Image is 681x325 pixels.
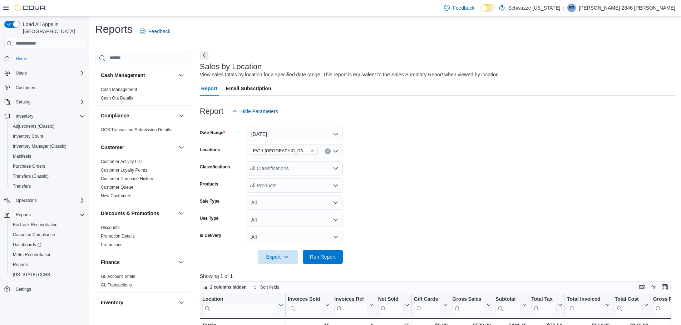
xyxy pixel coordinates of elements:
h3: Customer [101,144,124,151]
span: Manifests [10,152,85,161]
a: Discounts [101,225,120,230]
a: Feedback [137,24,173,39]
span: EV11 Las Cruces South Valley [250,147,318,155]
span: Dashboards [10,240,85,249]
a: Transfers [10,182,34,191]
p: [PERSON_NAME]-2846 [PERSON_NAME] [579,4,675,12]
a: Canadian Compliance [10,230,58,239]
span: OCS Transaction Submission Details [101,127,171,133]
div: Total Cost [615,296,642,314]
span: Dashboards [13,242,41,248]
span: GL Transactions [101,282,132,288]
button: Net Sold [378,296,409,314]
h3: Finance [101,259,120,266]
button: Run Report [303,250,343,264]
button: [DATE] [247,127,343,141]
div: Subtotal [495,296,521,314]
div: Customer [95,157,191,203]
button: Gross Sales [452,296,491,314]
span: Load All Apps in [GEOGRAPHIC_DATA] [20,21,85,35]
a: GL Account Totals [101,274,135,279]
img: Cova [14,4,46,11]
div: Compliance [95,126,191,137]
button: Adjustments (Classic) [7,121,88,131]
span: Reports [10,260,85,269]
span: Metrc Reconciliation [13,252,51,258]
button: Metrc Reconciliation [7,250,88,260]
button: Settings [1,284,88,294]
label: Use Type [200,215,218,221]
button: Customer [177,143,186,152]
h3: Discounts & Promotions [101,210,159,217]
span: Feedback [148,28,170,35]
div: Total Invoiced [567,296,604,314]
button: Users [13,69,30,77]
button: Hide Parameters [229,104,281,118]
button: Export [258,250,298,264]
span: Settings [16,286,31,292]
div: Location [202,296,277,303]
label: Classifications [200,164,230,170]
button: Catalog [1,97,88,107]
span: Operations [16,198,37,203]
button: Transfers (Classic) [7,171,88,181]
p: Showing 1 of 1 [200,273,676,280]
button: Open list of options [333,183,339,188]
div: Rebecca-2846 Portillo [567,4,576,12]
span: Customer Activity List [101,159,142,164]
button: 2 columns hidden [200,283,250,291]
span: Customers [16,85,36,91]
span: Operations [13,196,85,205]
label: Sale Type [200,198,219,204]
a: BioTrack Reconciliation [10,220,60,229]
span: Users [16,70,27,76]
div: Cash Management [95,85,191,105]
span: BioTrack Reconciliation [10,220,85,229]
h3: Cash Management [101,72,145,79]
span: Adjustments (Classic) [13,123,54,129]
button: Gift Cards [414,296,448,314]
span: Transfers [10,182,85,191]
div: Net Sold [378,296,403,314]
a: New Customers [101,193,131,198]
span: Transfers (Classic) [13,173,49,179]
a: Customer Purchase History [101,176,153,181]
label: Locations [200,147,220,153]
label: Products [200,181,218,187]
div: Discounts & Promotions [95,223,191,252]
a: Settings [13,285,34,294]
div: Invoices Sold [288,296,324,303]
div: Subtotal [495,296,521,303]
button: Keyboard shortcuts [638,283,646,291]
button: Inventory [1,111,88,121]
h3: Report [200,107,223,116]
span: Users [13,69,85,77]
a: Dashboards [10,240,44,249]
div: Gross Sales [452,296,485,303]
span: Discounts [101,225,120,230]
span: Catalog [13,98,85,106]
button: Remove EV11 Las Cruces South Valley from selection in this group [310,149,315,153]
button: Manifests [7,151,88,161]
a: Feedback [441,1,477,15]
span: BioTrack Reconciliation [13,222,58,228]
span: Inventory [16,113,33,119]
span: Home [16,56,27,62]
label: Is Delivery [200,233,221,238]
span: Adjustments (Classic) [10,122,85,131]
div: Invoices Ref [334,296,367,303]
button: Inventory [101,299,176,306]
button: Compliance [177,111,186,120]
span: Sort fields [260,284,279,290]
div: View sales totals by location for a specified date range. This report is equivalent to the Sales ... [200,71,500,78]
button: Transfers [7,181,88,191]
button: Open list of options [333,148,339,154]
button: Catalog [13,98,33,106]
span: Inventory Manager (Classic) [10,142,85,151]
h3: Sales by Location [200,62,262,71]
button: Clear input [325,148,331,154]
button: Reports [13,210,34,219]
span: Inventory Count [10,132,85,141]
span: Settings [13,285,85,294]
a: Adjustments (Classic) [10,122,57,131]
